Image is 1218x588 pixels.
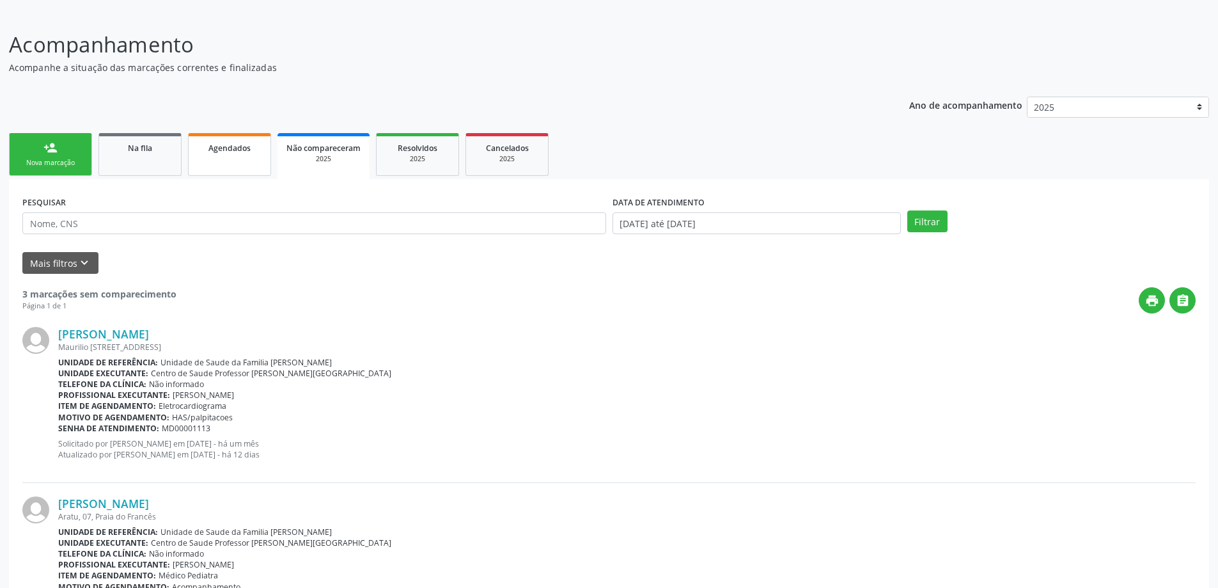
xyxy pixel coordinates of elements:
div: person_add [43,141,58,155]
span: Centro de Saude Professor [PERSON_NAME][GEOGRAPHIC_DATA] [151,537,391,548]
div: 2025 [286,154,361,164]
div: Nova marcação [19,158,82,168]
b: Profissional executante: [58,559,170,570]
span: Médico Pediatra [159,570,218,581]
span: MD00001113 [162,423,210,434]
img: img [22,497,49,523]
i: keyboard_arrow_down [77,256,91,270]
button: Filtrar [907,211,948,232]
span: Unidade de Saude da Familia [PERSON_NAME] [160,357,332,368]
b: Item de agendamento: [58,570,156,581]
span: Eletrocardiograma [159,401,226,411]
span: Na fila [128,143,152,154]
b: Profissional executante: [58,390,170,401]
span: Centro de Saude Professor [PERSON_NAME][GEOGRAPHIC_DATA] [151,368,391,379]
input: Selecione um intervalo [613,212,901,234]
span: Não informado [149,548,204,559]
span: Não informado [149,379,204,390]
button: print [1139,287,1165,314]
p: Acompanhe a situação das marcações correntes e finalizadas [9,61,849,74]
span: [PERSON_NAME] [173,559,234,570]
b: Senha de atendimento: [58,423,159,434]
b: Unidade executante: [58,537,148,548]
b: Telefone da clínica: [58,379,146,390]
i: print [1145,294,1159,308]
button:  [1169,287,1196,314]
div: 2025 [386,154,449,164]
span: Não compareceram [286,143,361,154]
div: Aratu, 07, Praia do Francês [58,511,1196,522]
p: Acompanhamento [9,29,849,61]
a: [PERSON_NAME] [58,497,149,511]
span: Resolvidos [398,143,437,154]
div: Maurilio [STREET_ADDRESS] [58,342,1196,353]
b: Unidade de referência: [58,357,158,368]
label: DATA DE ATENDIMENTO [613,193,705,212]
p: Ano de acompanhamento [909,97,1022,113]
span: Agendados [208,143,251,154]
b: Motivo de agendamento: [58,412,169,423]
button: Mais filtroskeyboard_arrow_down [22,252,98,274]
label: PESQUISAR [22,193,66,212]
img: img [22,327,49,354]
div: 2025 [475,154,539,164]
span: Unidade de Saude da Familia [PERSON_NAME] [160,527,332,537]
p: Solicitado por [PERSON_NAME] em [DATE] - há um mês Atualizado por [PERSON_NAME] em [DATE] - há 12... [58,438,1196,460]
b: Telefone da clínica: [58,548,146,559]
span: Cancelados [486,143,529,154]
a: [PERSON_NAME] [58,327,149,341]
b: Unidade de referência: [58,527,158,537]
i:  [1176,294,1190,308]
strong: 3 marcações sem comparecimento [22,288,176,300]
span: [PERSON_NAME] [173,390,234,401]
span: HAS/palpitacoes [172,412,233,423]
div: Página 1 de 1 [22,301,176,312]
b: Item de agendamento: [58,401,156,411]
b: Unidade executante: [58,368,148,379]
input: Nome, CNS [22,212,606,234]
